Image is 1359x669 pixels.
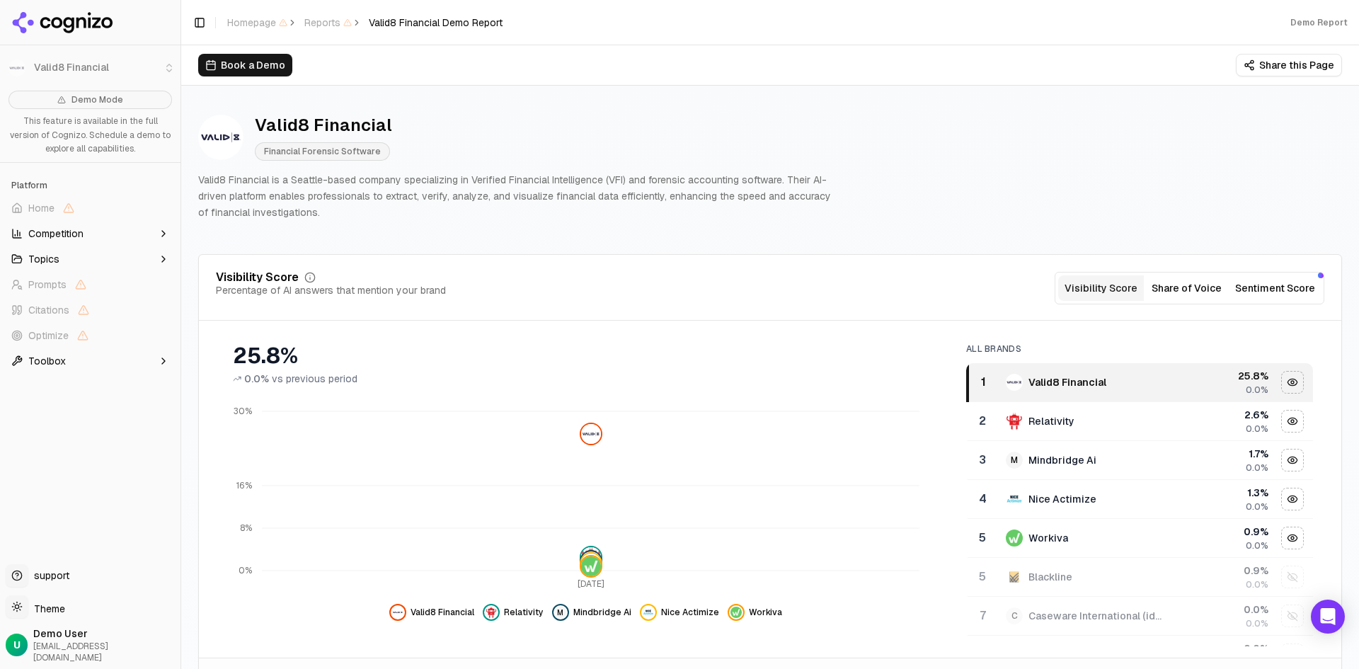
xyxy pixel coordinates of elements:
div: 5 [973,568,992,585]
div: 7 [973,607,992,624]
div: Workiva [1028,531,1068,545]
div: 25.8 % [1179,369,1268,383]
span: Demo Mode [71,94,123,105]
span: Homepage [227,16,287,30]
p: This feature is available in the full version of Cognizo. Schedule a demo to explore all capabili... [8,115,172,156]
button: Book a Demo [198,54,292,76]
button: Hide mindbridge ai data [1281,449,1304,471]
button: Share of Voice [1144,275,1229,301]
button: Toolbox [6,350,175,372]
button: Hide valid8 financial data [1281,371,1304,394]
div: Valid8 Financial [1028,375,1106,389]
span: Demo User [33,627,175,641]
span: support [28,568,69,583]
div: 1.3 % [1179,486,1268,500]
span: Nice Actimize [661,607,719,618]
div: 0.0 % [1179,602,1268,617]
div: Valid8 Financial [255,114,392,137]
span: M [1006,452,1023,469]
button: Show fico tonbeller data [1281,644,1304,666]
span: Topics [28,252,59,266]
span: Competition [28,227,84,241]
div: Mindbridge Ai [1028,453,1096,467]
img: valid8 financial [581,424,601,444]
div: 5 [973,530,992,547]
button: Hide workiva data [1281,527,1304,549]
div: 3 [973,452,992,469]
span: Toolbox [28,354,66,368]
div: Relativity [1028,414,1074,428]
span: 0.0% [1246,462,1268,474]
button: Share this Page [1236,54,1342,76]
span: Theme [28,602,65,615]
button: Hide nice actimize data [640,604,719,621]
button: Hide valid8 financial data [389,604,474,621]
tspan: [DATE] [578,578,604,590]
div: 0.9 % [1179,525,1268,539]
img: nice actimize [1006,491,1023,508]
button: Hide nice actimize data [1281,488,1304,510]
div: Open Intercom Messenger [1311,600,1345,634]
div: All Brands [966,343,1313,355]
img: workiva [581,556,601,576]
button: Hide workiva data [728,604,782,621]
span: Home [28,201,55,215]
span: Valid8 Financial Demo Report [369,16,503,30]
span: Optimize [28,328,69,343]
button: Show blackline data [1281,566,1304,588]
span: Financial Forensic Software [255,142,390,161]
p: Valid8 Financial is a Seattle-based company specializing in Verified Financial Intelligence (VFI)... [198,172,832,220]
span: 0.0% [1246,618,1268,629]
tr: 4nice actimizeNice Actimize1.3%0.0%Hide nice actimize data [968,480,1313,519]
span: 0.0% [1246,384,1268,396]
tspan: 8% [240,523,252,534]
div: Percentage of AI answers that mention your brand [216,283,446,297]
img: Valid8 Financial [198,115,243,160]
div: 4 [973,491,992,508]
div: Caseware International (idea) [1028,609,1167,623]
tr: 7CCaseware International (idea)0.0%0.0%Show caseware international (idea) data [968,597,1313,636]
button: Competition [6,222,175,245]
div: 0.0 % [1179,641,1268,656]
tspan: 16% [236,481,252,492]
span: 0.0% [1246,540,1268,551]
div: 1 [975,374,992,391]
div: Blackline [1028,570,1072,584]
div: 2.6 % [1179,408,1268,422]
button: Hide mindbridge ai data [552,604,631,621]
img: nice actimize [581,554,601,574]
img: valid8 financial [392,607,403,618]
span: Relativity [504,607,544,618]
span: Citations [28,303,69,317]
span: Valid8 Financial [411,607,474,618]
tr: 5workivaWorkiva0.9%0.0%Hide workiva data [968,519,1313,558]
tr: 1valid8 financialValid8 Financial25.8%0.0%Hide valid8 financial data [968,363,1313,402]
div: Platform [6,174,175,197]
div: Visibility Score [216,272,299,283]
span: Reports [304,16,352,30]
div: 25.8% [233,343,938,369]
div: 1.7 % [1179,447,1268,461]
span: vs previous period [272,372,357,386]
nav: breadcrumb [227,16,503,30]
span: 0.0% [1246,501,1268,513]
span: [EMAIL_ADDRESS][DOMAIN_NAME] [33,641,175,663]
span: 0.0% [244,372,269,386]
button: Topics [6,248,175,270]
tr: 5blacklineBlackline0.9%0.0%Show blackline data [968,558,1313,597]
img: relativity [581,547,601,567]
button: Hide relativity data [1281,410,1304,433]
tr: 2relativityRelativity2.6%0.0%Hide relativity data [968,402,1313,441]
span: M [555,607,566,618]
div: Demo Report [1290,17,1348,28]
span: U [13,638,21,652]
div: 2 [973,413,992,430]
img: relativity [486,607,497,618]
span: Workiva [749,607,782,618]
span: C [1006,607,1023,624]
tr: 3MMindbridge Ai1.7%0.0%Hide mindbridge ai data [968,441,1313,480]
img: blackline [1006,568,1023,585]
span: Mindbridge Ai [573,607,631,618]
img: workiva [730,607,742,618]
div: Nice Actimize [1028,492,1096,506]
